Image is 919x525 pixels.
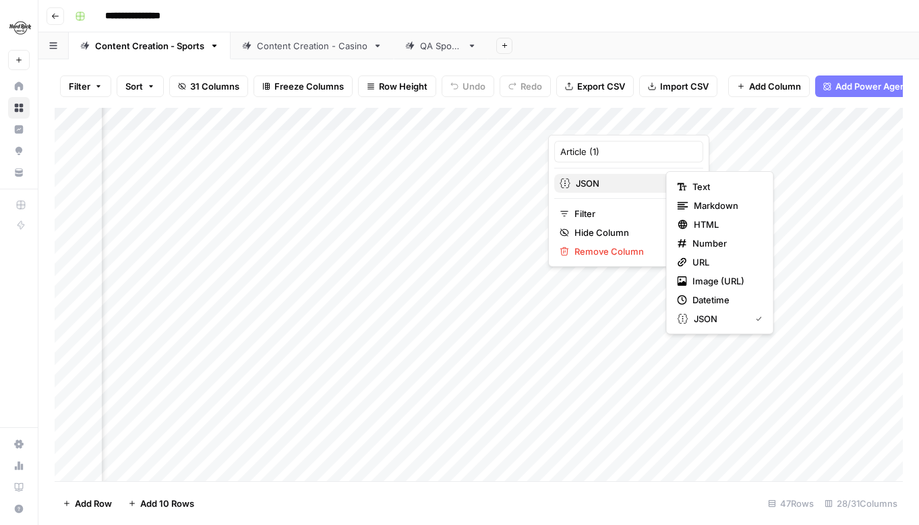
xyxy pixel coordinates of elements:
span: HTML [694,218,757,231]
span: JSON [694,312,745,326]
span: JSON [576,177,679,190]
span: Datetime [692,293,757,307]
span: Image (URL) [692,274,757,288]
span: Markdown [694,199,757,212]
span: Number [692,237,757,250]
span: Text [692,180,757,193]
span: URL [692,255,757,269]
